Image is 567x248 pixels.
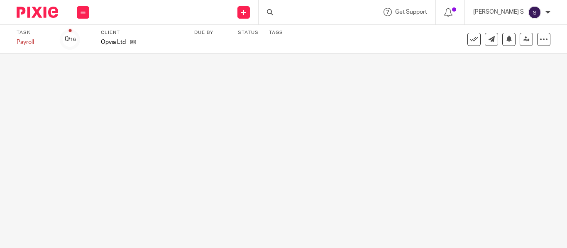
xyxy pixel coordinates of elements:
div: Payroll [17,38,50,46]
label: Status [238,29,259,36]
p: Opvia Ltd [101,38,126,46]
label: Client [101,29,184,36]
span: Get Support [395,9,427,15]
label: Tags [269,29,283,36]
small: /16 [68,37,76,42]
label: Due by [194,29,227,36]
i: Open client page [130,39,136,45]
p: [PERSON_NAME] S [473,8,524,16]
div: 0 [65,34,76,44]
img: svg%3E [528,6,541,19]
label: Task [17,29,50,36]
img: Pixie [17,7,58,18]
